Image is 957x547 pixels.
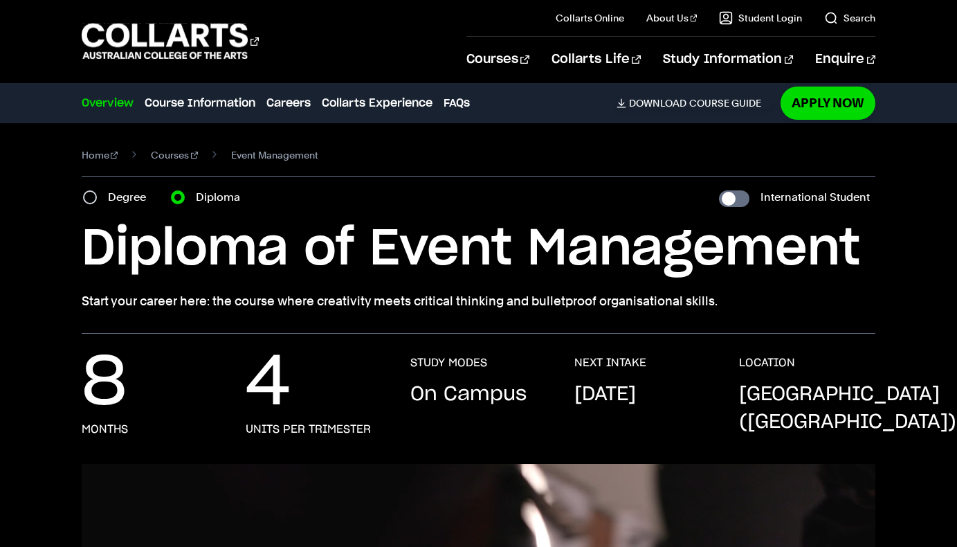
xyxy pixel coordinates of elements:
span: Download [629,97,686,109]
h3: months [82,422,128,436]
div: Go to homepage [82,21,259,61]
h3: STUDY MODES [410,356,487,370]
p: On Campus [410,381,527,409]
a: DownloadCourse Guide [617,97,772,109]
h1: Diploma of Event Management [82,218,876,280]
a: Collarts Experience [322,95,432,111]
a: Student Login [719,11,802,25]
a: Search [824,11,875,25]
label: International Student [760,188,870,207]
label: Degree [108,188,154,207]
p: [GEOGRAPHIC_DATA] ([GEOGRAPHIC_DATA]) [739,381,956,436]
a: FAQs [444,95,470,111]
a: Apply Now [781,87,875,119]
h3: NEXT INTAKE [574,356,646,370]
p: 8 [82,356,127,411]
h3: units per trimester [246,422,371,436]
a: Collarts Life [552,37,641,82]
h3: LOCATION [739,356,795,370]
a: Collarts Online [556,11,624,25]
a: Overview [82,95,134,111]
a: Study Information [663,37,793,82]
a: Courses [151,145,198,165]
label: Diploma [196,188,248,207]
a: Home [82,145,118,165]
p: [DATE] [574,381,636,409]
a: Courses [466,37,529,82]
a: About Us [646,11,698,25]
span: Event Management [231,145,318,165]
a: Enquire [815,37,875,82]
p: 4 [246,356,291,411]
a: Careers [266,95,311,111]
p: Start your career here: the course where creativity meets critical thinking and bulletproof organ... [82,292,876,311]
a: Course Information [145,95,255,111]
